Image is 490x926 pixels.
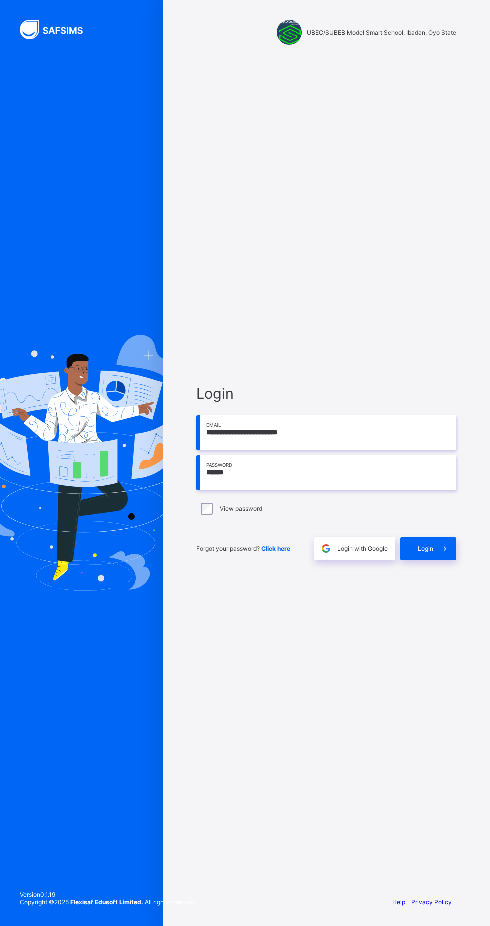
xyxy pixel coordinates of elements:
span: Login [418,545,433,552]
span: Version 0.1.19 [20,891,196,898]
span: Forgot your password? [196,545,290,552]
strong: Flexisaf Edusoft Limited. [70,898,143,906]
a: Help [392,898,405,906]
span: UBEC/SUBEB Model Smart School, Ibadan, Oyo State [307,29,456,36]
span: Login [196,385,456,402]
label: View password [220,505,262,512]
img: SAFSIMS Logo [20,20,95,39]
a: Privacy Policy [411,898,452,906]
span: Login with Google [337,545,388,552]
a: Click here [261,545,290,552]
img: google.396cfc9801f0270233282035f929180a.svg [320,543,332,554]
span: Copyright © 2025 All rights reserved. [20,898,196,906]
